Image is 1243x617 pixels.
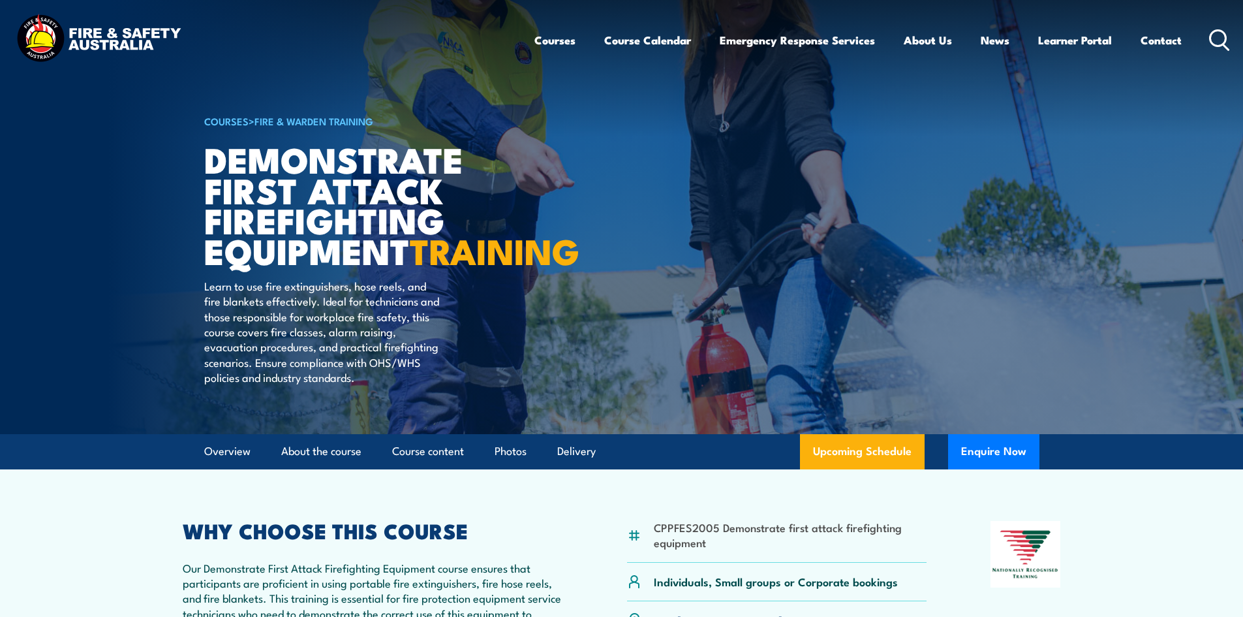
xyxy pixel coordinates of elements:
[204,278,442,385] p: Learn to use fire extinguishers, hose reels, and fire blankets effectively. Ideal for technicians...
[534,23,575,57] a: Courses
[990,521,1061,588] img: Nationally Recognised Training logo.
[204,114,249,128] a: COURSES
[254,114,373,128] a: Fire & Warden Training
[1141,23,1182,57] a: Contact
[281,434,361,469] a: About the course
[495,434,527,469] a: Photos
[800,434,925,469] a: Upcoming Schedule
[204,113,527,129] h6: >
[981,23,1009,57] a: News
[204,144,527,266] h1: Demonstrate First Attack Firefighting Equipment
[948,434,1039,469] button: Enquire Now
[1038,23,1112,57] a: Learner Portal
[204,434,251,469] a: Overview
[604,23,691,57] a: Course Calendar
[392,434,464,469] a: Course content
[904,23,952,57] a: About Us
[720,23,875,57] a: Emergency Response Services
[183,521,564,539] h2: WHY CHOOSE THIS COURSE
[654,520,927,550] li: CPPFES2005 Demonstrate first attack firefighting equipment
[654,574,898,589] p: Individuals, Small groups or Corporate bookings
[557,434,596,469] a: Delivery
[410,223,579,277] strong: TRAINING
